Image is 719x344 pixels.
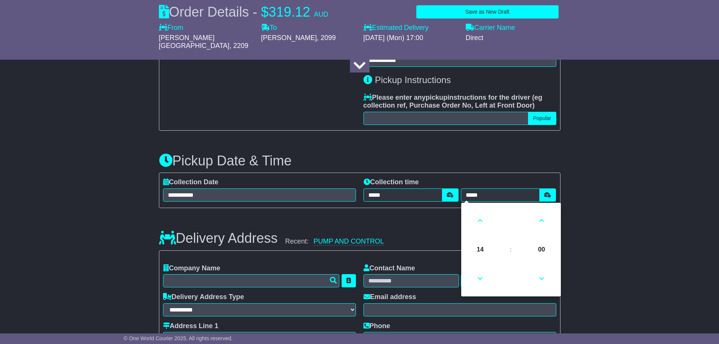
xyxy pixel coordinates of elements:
[363,94,542,110] span: eg collection ref, Purchase Order No, Left at Front Door
[159,153,560,168] h3: Pickup Date & Time
[124,335,233,341] span: © One World Courier 2025. All rights reserved.
[229,42,248,49] span: , 2209
[159,231,278,246] h3: Delivery Address
[470,239,490,260] span: Pick Hour
[163,293,244,301] label: Delivery Address Type
[528,112,556,125] button: Popular
[261,4,269,20] span: $
[530,265,553,292] a: Decrement Minute
[269,4,310,20] span: 319.12
[363,34,458,42] div: [DATE] (Mon) 17:00
[363,264,415,273] label: Contact Name
[469,265,491,292] a: Decrement Hour
[285,238,505,246] div: Recent:
[159,4,328,20] div: Order Details -
[317,34,336,42] span: , 2099
[416,5,558,19] button: Save as New Draft
[530,207,553,234] a: Increment Minute
[163,264,220,273] label: Company Name
[314,11,328,18] span: AUD
[375,75,451,85] span: Pickup Instructions
[314,238,384,245] a: PUMP AND CONTROL
[531,239,552,260] span: Pick Minute
[363,322,390,330] label: Phone
[159,34,229,50] span: [PERSON_NAME][GEOGRAPHIC_DATA]
[363,178,419,187] label: Collection time
[363,94,556,110] label: Please enter any instructions for the driver ( )
[163,178,219,187] label: Collection Date
[466,24,515,32] label: Carrier Name
[363,24,458,32] label: Estimated Delivery
[261,24,277,32] label: To
[163,322,219,330] label: Address Line 1
[498,237,524,262] td: :
[363,293,416,301] label: Email address
[466,34,560,42] div: Direct
[469,207,491,234] a: Increment Hour
[426,94,448,101] span: pickup
[159,24,183,32] label: From
[261,34,317,42] span: [PERSON_NAME]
